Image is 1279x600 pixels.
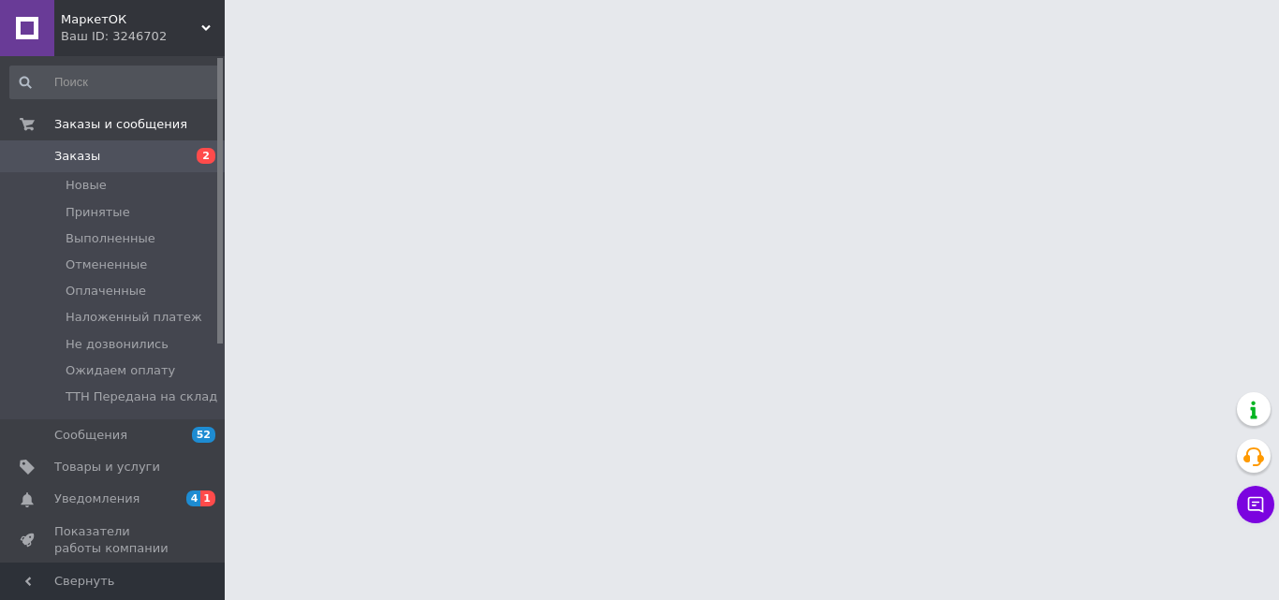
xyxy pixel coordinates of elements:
span: Заказы [54,148,100,165]
span: Отмененные [66,256,147,273]
div: Ваш ID: 3246702 [61,28,225,45]
span: Показатели работы компании [54,523,173,557]
span: Наложенный платеж [66,309,202,326]
span: 4 [186,490,201,506]
span: Не дозвонились [66,336,169,353]
span: Новые [66,177,107,194]
span: Ожидаем оплату [66,362,175,379]
span: Товары и услуги [54,459,160,476]
span: Заказы и сообщения [54,116,187,133]
span: 1 [200,490,215,506]
span: Выполненные [66,230,155,247]
span: Оплаченные [66,283,146,300]
input: Поиск [9,66,221,99]
span: ТТН Передана на склад [66,388,217,405]
span: Уведомления [54,490,140,507]
span: Принятые [66,204,130,221]
span: Сообщения [54,427,127,444]
span: 2 [197,148,215,164]
span: 52 [192,427,215,443]
span: МаркетОК [61,11,201,28]
button: Чат с покупателем [1237,486,1274,523]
